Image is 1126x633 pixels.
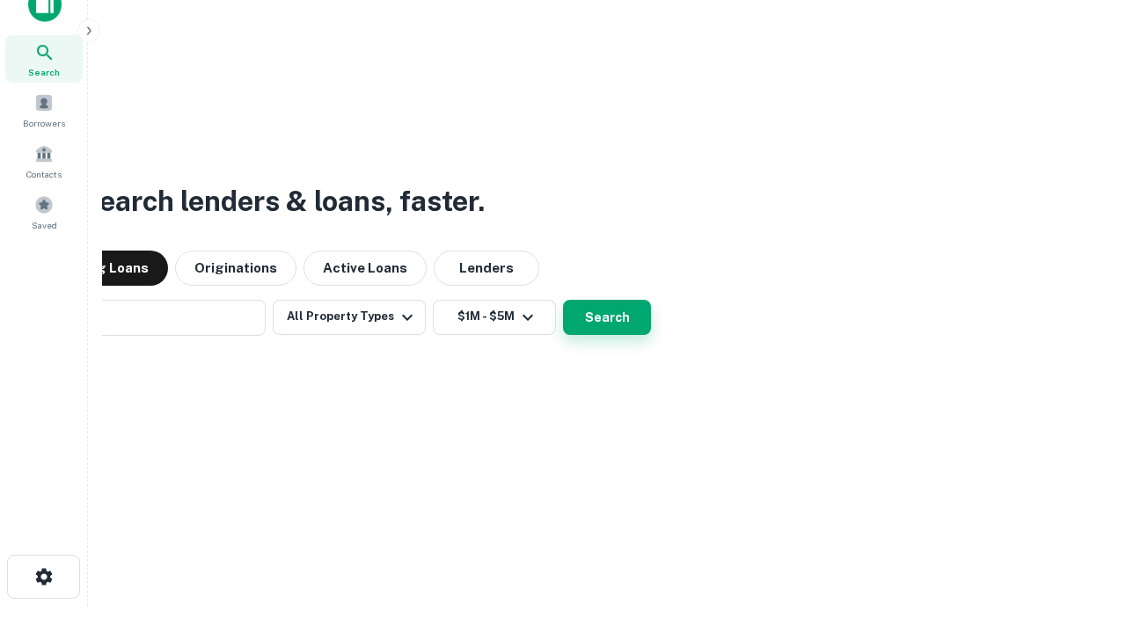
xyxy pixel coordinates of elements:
[433,300,556,335] button: $1M - $5M
[5,137,83,185] a: Contacts
[5,35,83,83] a: Search
[1038,492,1126,577] iframe: Chat Widget
[5,86,83,134] a: Borrowers
[175,251,296,286] button: Originations
[303,251,427,286] button: Active Loans
[5,188,83,236] a: Saved
[434,251,539,286] button: Lenders
[23,116,65,130] span: Borrowers
[273,300,426,335] button: All Property Types
[563,300,651,335] button: Search
[28,65,60,79] span: Search
[80,180,485,222] h3: Search lenders & loans, faster.
[26,167,62,181] span: Contacts
[32,218,57,232] span: Saved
